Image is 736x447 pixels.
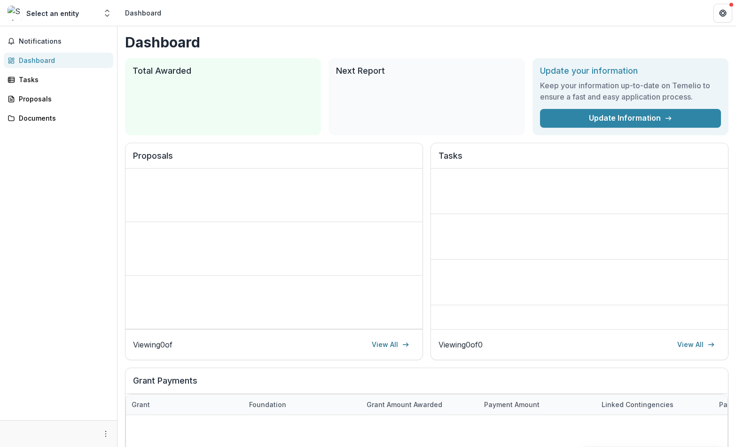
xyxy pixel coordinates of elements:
[366,337,415,352] a: View All
[4,91,113,107] a: Proposals
[4,110,113,126] a: Documents
[19,55,106,65] div: Dashboard
[125,34,728,51] h1: Dashboard
[438,151,720,169] h2: Tasks
[540,66,721,76] h2: Update your information
[26,8,79,18] div: Select an entity
[19,94,106,104] div: Proposals
[133,339,172,350] p: Viewing 0 of
[133,151,415,169] h2: Proposals
[125,8,161,18] div: Dashboard
[4,53,113,68] a: Dashboard
[713,4,732,23] button: Get Help
[19,38,110,46] span: Notifications
[4,34,113,49] button: Notifications
[133,66,313,76] h2: Total Awarded
[19,113,106,123] div: Documents
[8,6,23,21] img: Select an entity
[540,80,721,102] h3: Keep your information up-to-date on Temelio to ensure a fast and easy application process.
[101,4,114,23] button: Open entity switcher
[438,339,483,350] p: Viewing 0 of 0
[4,72,113,87] a: Tasks
[121,6,165,20] nav: breadcrumb
[100,428,111,439] button: More
[336,66,517,76] h2: Next Report
[540,109,721,128] a: Update Information
[672,337,720,352] a: View All
[19,75,106,85] div: Tasks
[133,376,720,393] h2: Grant Payments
